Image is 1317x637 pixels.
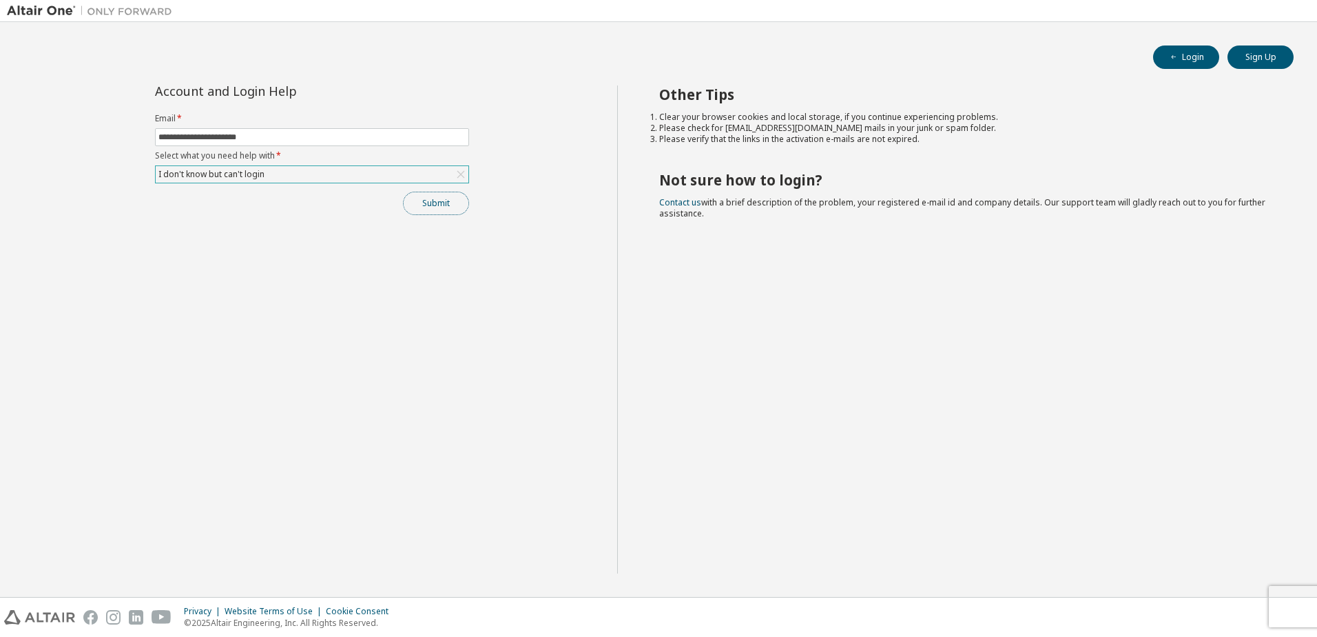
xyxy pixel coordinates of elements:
[184,606,225,617] div: Privacy
[152,610,172,625] img: youtube.svg
[1153,45,1219,69] button: Login
[155,113,469,124] label: Email
[106,610,121,625] img: instagram.svg
[659,134,1269,145] li: Please verify that the links in the activation e-mails are not expired.
[83,610,98,625] img: facebook.svg
[659,196,701,208] a: Contact us
[659,123,1269,134] li: Please check for [EMAIL_ADDRESS][DOMAIN_NAME] mails in your junk or spam folder.
[156,167,267,182] div: I don't know but can't login
[403,192,469,215] button: Submit
[7,4,179,18] img: Altair One
[225,606,326,617] div: Website Terms of Use
[1227,45,1294,69] button: Sign Up
[326,606,397,617] div: Cookie Consent
[155,150,469,161] label: Select what you need help with
[184,617,397,629] p: © 2025 Altair Engineering, Inc. All Rights Reserved.
[129,610,143,625] img: linkedin.svg
[659,196,1265,219] span: with a brief description of the problem, your registered e-mail id and company details. Our suppo...
[659,112,1269,123] li: Clear your browser cookies and local storage, if you continue experiencing problems.
[155,85,406,97] div: Account and Login Help
[4,610,75,625] img: altair_logo.svg
[659,85,1269,103] h2: Other Tips
[156,166,468,183] div: I don't know but can't login
[659,171,1269,189] h2: Not sure how to login?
